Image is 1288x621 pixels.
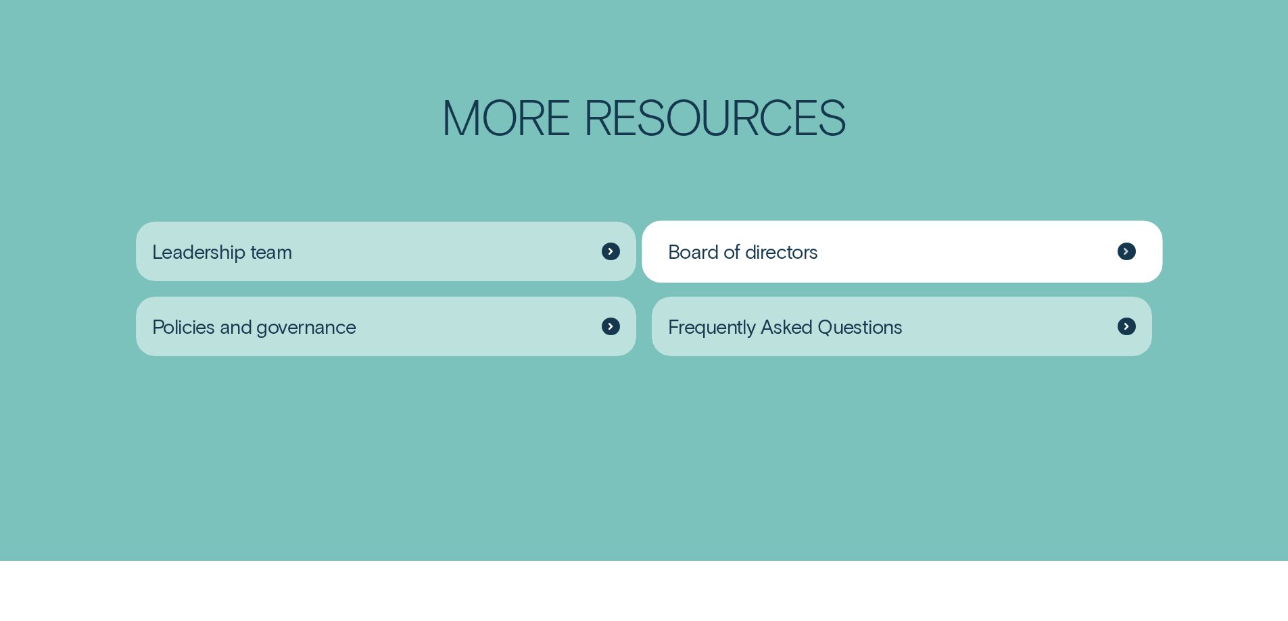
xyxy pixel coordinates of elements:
span: Board of directors [668,239,818,264]
a: Policies and governance [136,297,637,357]
a: Leadership team [136,222,637,282]
a: Board of directors [652,222,1153,282]
span: Policies and governance [152,314,356,339]
h2: More Resources [350,92,937,140]
span: Leadership team [152,239,292,264]
span: Frequently Asked Questions [668,314,902,339]
a: Frequently Asked Questions [652,297,1153,357]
